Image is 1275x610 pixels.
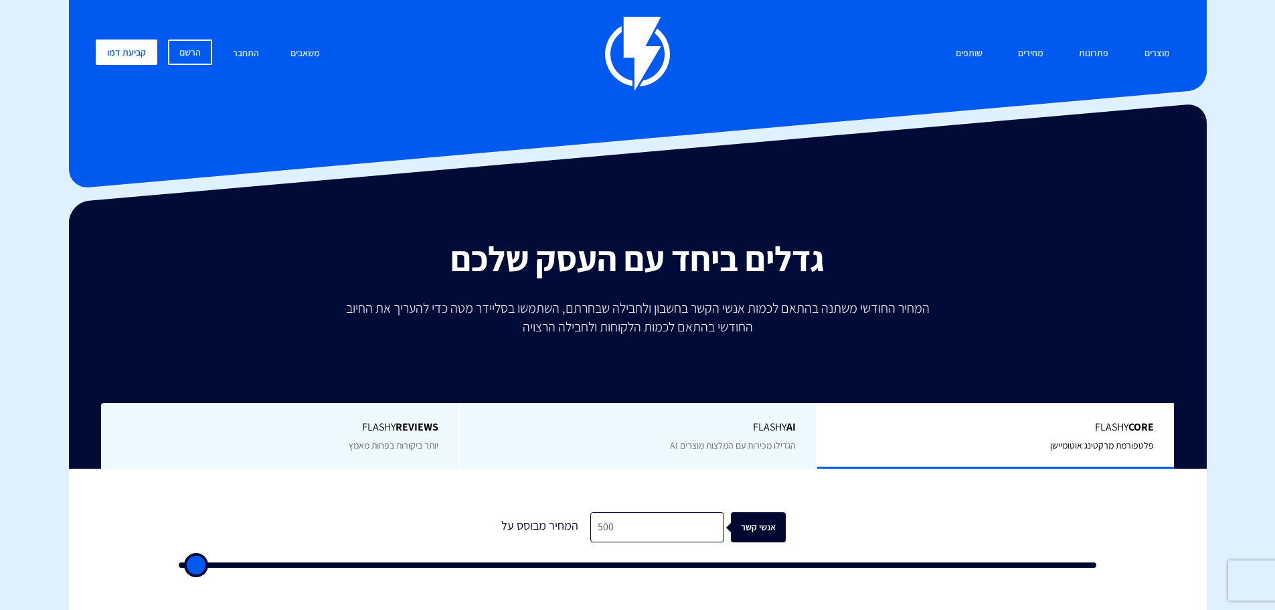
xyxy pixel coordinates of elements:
b: AI [786,420,796,434]
span: Flashy [121,420,438,435]
a: התחבר [223,40,269,68]
p: המחיר החודשי משתנה בהתאם לכמות אנשי הקשר בחשבון ולחבילה שבחרתם, השתמשו בסליידר מטה כדי להעריך את ... [337,299,939,336]
a: קביעת דמו [96,40,157,65]
span: Flashy [837,420,1154,435]
span: יותר ביקורות בפחות מאמץ [349,439,438,451]
a: מוצרים [1134,40,1180,68]
a: מחירים [1008,40,1053,68]
a: משאבים [280,40,330,68]
h2: גדלים ביחד עם העסק שלכם [79,240,1197,278]
span: Flashy [480,420,796,435]
a: הרשם [168,40,212,65]
b: REVIEWS [396,420,438,434]
span: הגדילו מכירות עם המלצות מוצרים AI [670,439,796,451]
a: פתרונות [1069,40,1118,68]
div: המחיר מבוסס על [490,512,590,542]
a: שותפים [946,40,993,68]
span: פלטפורמת מרקטינג אוטומיישן [1050,439,1154,451]
div: אנשי קשר [754,512,809,542]
b: Core [1128,420,1154,434]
